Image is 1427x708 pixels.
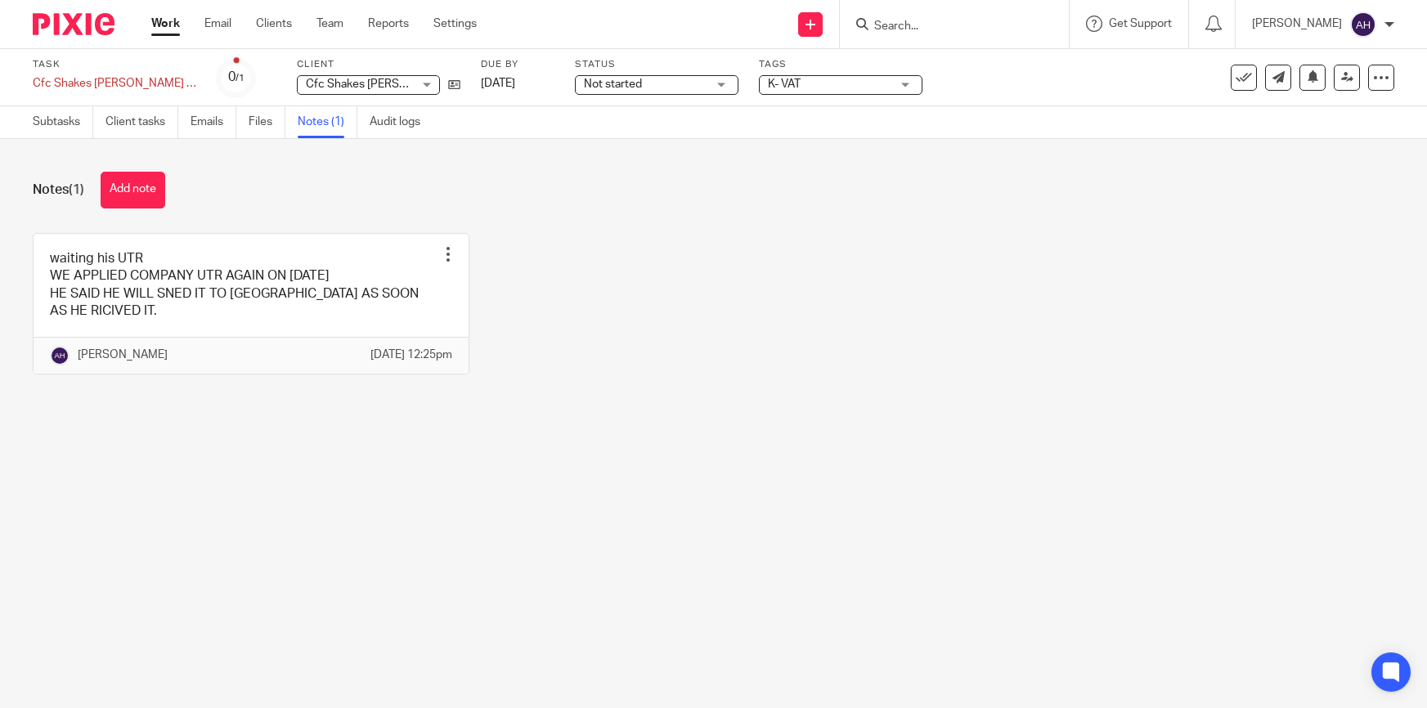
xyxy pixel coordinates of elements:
[298,106,357,138] a: Notes (1)
[191,106,236,138] a: Emails
[101,172,165,208] button: Add note
[368,16,409,32] a: Reports
[873,20,1020,34] input: Search
[481,58,554,71] label: Due by
[33,181,84,199] h1: Notes
[297,58,460,71] label: Client
[204,16,231,32] a: Email
[33,13,114,35] img: Pixie
[78,347,168,363] p: [PERSON_NAME]
[481,78,515,89] span: [DATE]
[1350,11,1376,38] img: svg%3E
[151,16,180,32] a: Work
[228,68,245,87] div: 0
[370,347,452,363] p: [DATE] 12:25pm
[768,78,801,90] span: K- VAT
[69,183,84,196] span: (1)
[33,58,196,71] label: Task
[256,16,292,32] a: Clients
[370,106,433,138] a: Audit logs
[1252,16,1342,32] p: [PERSON_NAME]
[105,106,178,138] a: Client tasks
[249,106,285,138] a: Files
[236,74,245,83] small: /1
[306,78,477,90] span: Cfc Shakes [PERSON_NAME] Ltd
[33,106,93,138] a: Subtasks
[33,75,196,92] div: Cfc Shakes [PERSON_NAME] Ltd
[33,75,196,92] div: Cfc Shakes Bolton Ltd
[759,58,922,71] label: Tags
[433,16,477,32] a: Settings
[575,58,738,71] label: Status
[316,16,343,32] a: Team
[584,78,642,90] span: Not started
[50,346,70,365] img: svg%3E
[1109,18,1172,29] span: Get Support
